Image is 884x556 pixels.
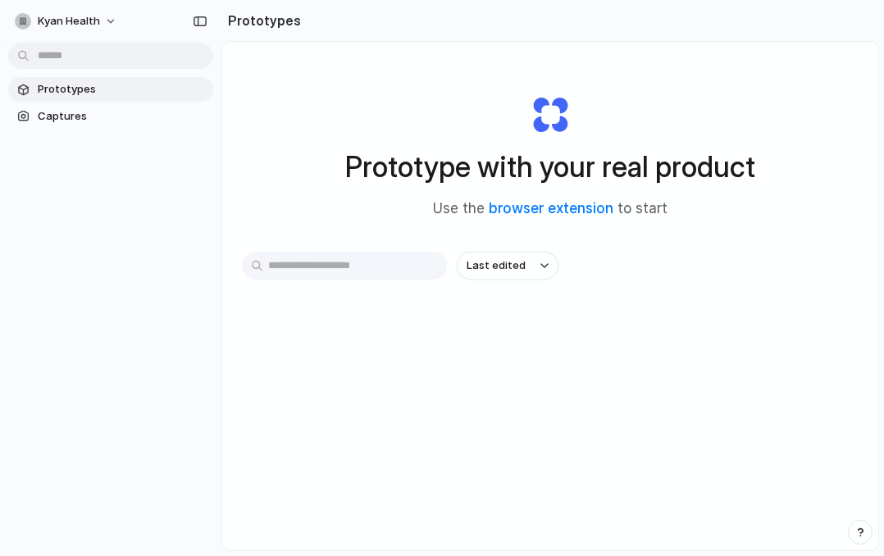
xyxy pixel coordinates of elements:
h2: Prototypes [221,11,301,30]
span: Captures [38,108,207,125]
span: Prototypes [38,81,207,98]
span: Last edited [467,257,526,274]
span: Kyan Health [38,13,100,30]
a: browser extension [489,200,613,216]
button: Kyan Health [8,8,125,34]
span: Use the to start [433,198,668,220]
a: Captures [8,104,213,129]
button: Last edited [457,252,558,280]
h1: Prototype with your real product [345,145,755,189]
a: Prototypes [8,77,213,102]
